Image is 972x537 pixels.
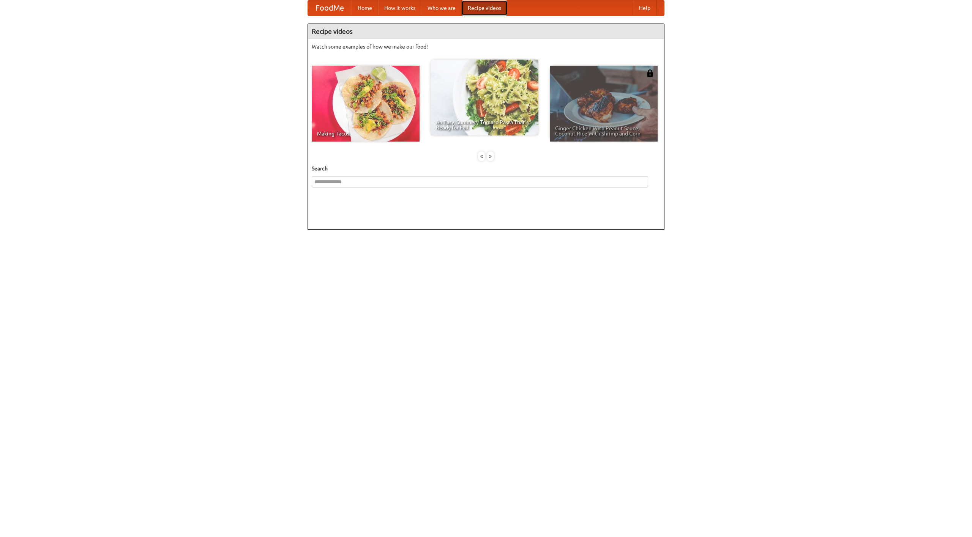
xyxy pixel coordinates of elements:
h5: Search [312,165,660,172]
a: Recipe videos [462,0,507,16]
div: « [478,151,485,161]
img: 483408.png [646,69,654,77]
a: FoodMe [308,0,352,16]
a: How it works [378,0,421,16]
a: Who we are [421,0,462,16]
span: An Easy, Summery Tomato Pasta That's Ready for Fall [436,120,533,130]
a: Help [633,0,656,16]
p: Watch some examples of how we make our food! [312,43,660,50]
a: Making Tacos [312,66,420,142]
h4: Recipe videos [308,24,664,39]
a: An Easy, Summery Tomato Pasta That's Ready for Fall [431,60,538,135]
span: Making Tacos [317,131,414,136]
a: Home [352,0,378,16]
div: » [487,151,494,161]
